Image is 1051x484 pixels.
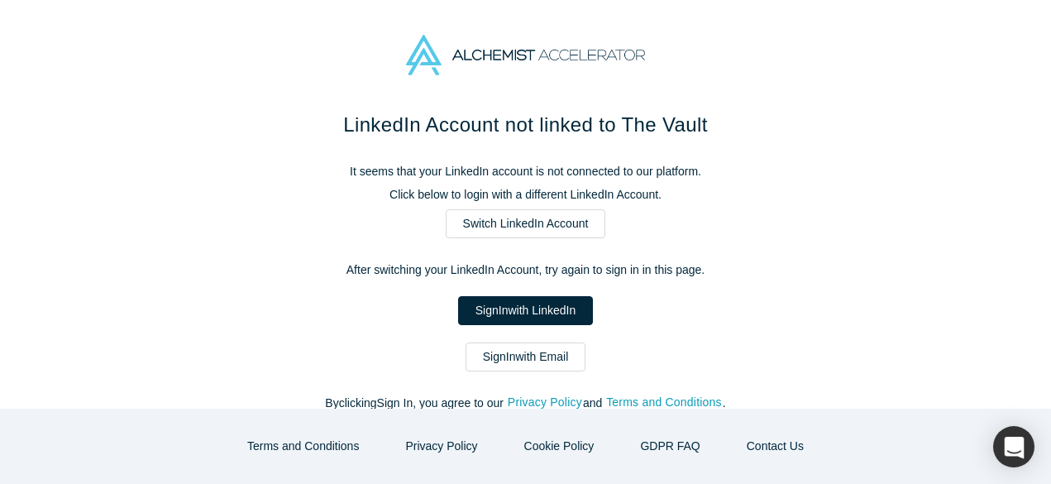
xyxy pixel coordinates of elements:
[623,432,717,461] a: GDPR FAQ
[179,395,873,412] p: By clicking Sign In , you agree to our and .
[729,432,821,461] button: Contact Us
[446,209,606,238] a: Switch LinkedIn Account
[230,432,376,461] button: Terms and Conditions
[179,110,873,140] h1: LinkedIn Account not linked to The Vault
[388,432,494,461] button: Privacy Policy
[605,393,723,412] button: Terms and Conditions
[466,343,586,371] a: SignInwith Email
[507,393,583,412] button: Privacy Policy
[507,432,612,461] button: Cookie Policy
[458,296,593,325] a: SignInwith LinkedIn
[406,35,644,75] img: Alchemist Accelerator Logo
[179,261,873,279] p: After switching your LinkedIn Account, try again to sign in in this page.
[179,163,873,180] p: It seems that your LinkedIn account is not connected to our platform.
[179,186,873,204] p: Click below to login with a different LinkedIn Account.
